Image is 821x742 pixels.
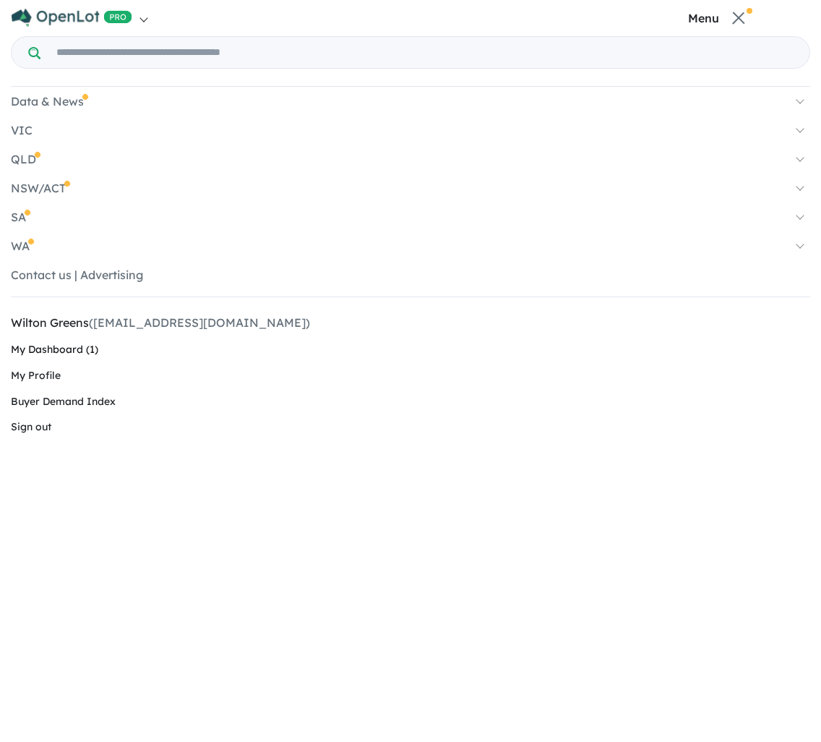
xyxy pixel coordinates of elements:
a: My Dashboard (1) [11,337,810,363]
img: Openlot PRO Logo White [12,9,132,27]
a: NSW/ACT [11,181,810,195]
a: Sign out [11,414,810,440]
a: SA [11,210,810,224]
a: My Profile [11,363,810,389]
input: Try estate name, suburb, builder or developer [43,37,807,68]
a: Contact us | Advertising [11,268,810,282]
a: QLD [11,152,810,166]
a: Data & News [11,94,810,108]
a: WA [11,239,810,253]
a: Buyer Demand Index [11,389,810,415]
span: My Profile [11,369,61,382]
span: ([EMAIL_ADDRESS][DOMAIN_NAME]) [89,315,310,330]
button: Toggle navigation [618,11,818,25]
a: Wilton Greens([EMAIL_ADDRESS][DOMAIN_NAME]) [11,309,810,337]
a: VIC [11,123,810,137]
